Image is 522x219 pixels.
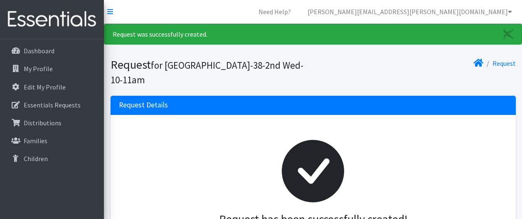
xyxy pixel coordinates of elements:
p: My Profile [24,65,53,73]
h3: Request Details [119,101,168,109]
img: HumanEssentials [3,5,101,33]
a: My Profile [3,60,101,77]
a: Request [492,59,516,67]
a: Children [3,150,101,167]
a: [PERSON_NAME][EMAIL_ADDRESS][PERSON_NAME][DOMAIN_NAME] [301,3,519,20]
a: Close [495,24,522,44]
p: Children [24,154,48,163]
a: Need Help? [252,3,298,20]
p: Dashboard [24,47,54,55]
div: Request was successfully created. [104,24,522,45]
a: Families [3,132,101,149]
p: Distributions [24,119,62,127]
p: Families [24,137,47,145]
a: Distributions [3,114,101,131]
p: Edit My Profile [24,83,66,91]
h1: Request [111,57,310,86]
small: for [GEOGRAPHIC_DATA]-38-2nd Wed-10-11am [111,59,303,86]
p: Essentials Requests [24,101,81,109]
a: Dashboard [3,42,101,59]
a: Edit My Profile [3,79,101,95]
a: Essentials Requests [3,97,101,113]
